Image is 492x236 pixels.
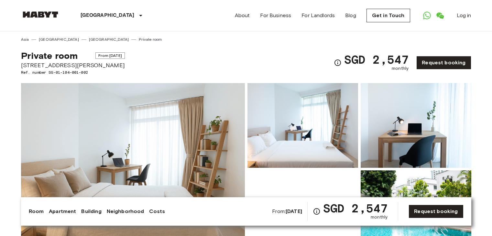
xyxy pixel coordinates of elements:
span: SGD 2,547 [323,202,388,214]
span: Ref. number SG-01-104-001-002 [21,70,125,75]
a: For Business [260,12,291,19]
span: SGD 2,547 [344,54,409,65]
a: Log in [457,12,471,19]
a: About [235,12,250,19]
img: Picture of unit SG-01-104-001-002 [247,83,358,168]
a: [GEOGRAPHIC_DATA] [89,37,129,42]
svg: Check cost overview for full price breakdown. Please note that discounts apply to new joiners onl... [334,59,342,67]
span: Private room [21,50,78,61]
span: monthly [371,214,388,220]
img: Picture of unit SG-01-104-001-002 [361,83,471,168]
a: Get in Touch [366,9,410,22]
b: [DATE] [286,208,302,214]
span: From: [272,208,302,215]
span: monthly [392,65,409,72]
a: Request booking [409,205,463,218]
a: Asia [21,37,29,42]
a: Room [29,208,44,215]
a: [GEOGRAPHIC_DATA] [39,37,79,42]
a: Private room [139,37,162,42]
a: Open WhatsApp [421,9,433,22]
svg: Check cost overview for full price breakdown. Please note that discounts apply to new joiners onl... [313,208,321,215]
a: Request booking [416,56,471,70]
span: From [DATE] [95,52,125,59]
p: [GEOGRAPHIC_DATA] [81,12,135,19]
a: Building [81,208,101,215]
a: Neighborhood [107,208,144,215]
a: Apartment [49,208,76,215]
img: Habyt [21,11,60,18]
a: For Landlords [301,12,335,19]
span: [STREET_ADDRESS][PERSON_NAME] [21,61,125,70]
a: Costs [149,208,165,215]
a: Blog [345,12,356,19]
a: Open WeChat [433,9,446,22]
